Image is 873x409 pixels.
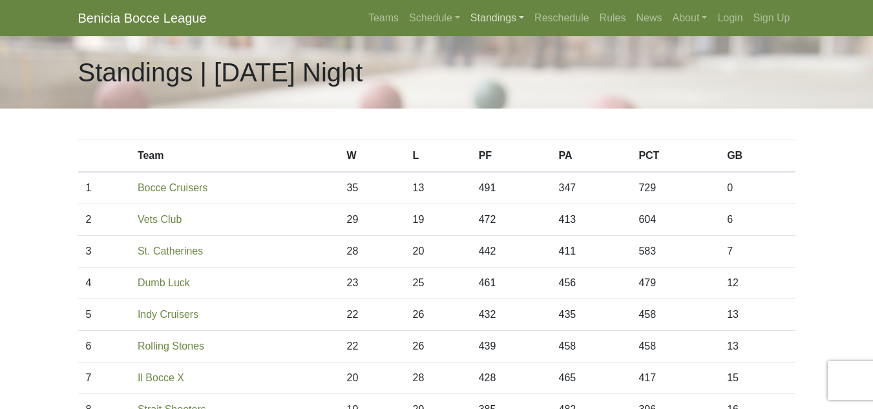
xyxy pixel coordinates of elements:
a: Rolling Stones [138,341,204,351]
th: PA [551,140,631,173]
td: 491 [471,172,551,204]
td: 19 [405,204,471,236]
td: 417 [631,362,719,394]
a: Indy Cruisers [138,309,198,320]
a: News [631,5,668,31]
td: 13 [719,299,795,331]
td: 5 [78,299,130,331]
td: 28 [339,236,405,267]
td: 13 [719,331,795,362]
td: 12 [719,267,795,299]
td: 1 [78,172,130,204]
td: 35 [339,172,405,204]
td: 7 [78,362,130,394]
td: 465 [551,362,631,394]
a: Rules [594,5,631,31]
td: 411 [551,236,631,267]
td: 439 [471,331,551,362]
td: 2 [78,204,130,236]
td: 456 [551,267,631,299]
th: Team [130,140,339,173]
td: 22 [339,331,405,362]
td: 20 [339,362,405,394]
td: 3 [78,236,130,267]
td: 604 [631,204,719,236]
th: L [405,140,471,173]
td: 26 [405,299,471,331]
td: 6 [719,204,795,236]
th: PCT [631,140,719,173]
td: 458 [631,331,719,362]
td: 26 [405,331,471,362]
a: St. Catherines [138,246,203,257]
td: 28 [405,362,471,394]
a: Benicia Bocce League [78,5,207,31]
td: 432 [471,299,551,331]
a: About [668,5,713,31]
td: 13 [405,172,471,204]
td: 6 [78,331,130,362]
td: 472 [471,204,551,236]
a: Sign Up [748,5,795,31]
th: PF [471,140,551,173]
td: 22 [339,299,405,331]
th: W [339,140,405,173]
td: 479 [631,267,719,299]
a: Login [712,5,748,31]
a: Bocce Cruisers [138,182,207,193]
td: 23 [339,267,405,299]
td: 7 [719,236,795,267]
td: 435 [551,299,631,331]
a: Reschedule [529,5,594,31]
h1: Standings | [DATE] Night [78,57,363,88]
a: Schedule [404,5,465,31]
td: 0 [719,172,795,204]
td: 15 [719,362,795,394]
td: 583 [631,236,719,267]
a: Vets Club [138,214,182,225]
td: 413 [551,204,631,236]
a: Teams [363,5,404,31]
td: 729 [631,172,719,204]
a: Dumb Luck [138,277,190,288]
td: 428 [471,362,551,394]
td: 442 [471,236,551,267]
th: GB [719,140,795,173]
a: Il Bocce X [138,372,184,383]
td: 29 [339,204,405,236]
td: 347 [551,172,631,204]
a: Standings [465,5,529,31]
td: 20 [405,236,471,267]
td: 461 [471,267,551,299]
td: 458 [631,299,719,331]
td: 4 [78,267,130,299]
td: 25 [405,267,471,299]
td: 458 [551,331,631,362]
